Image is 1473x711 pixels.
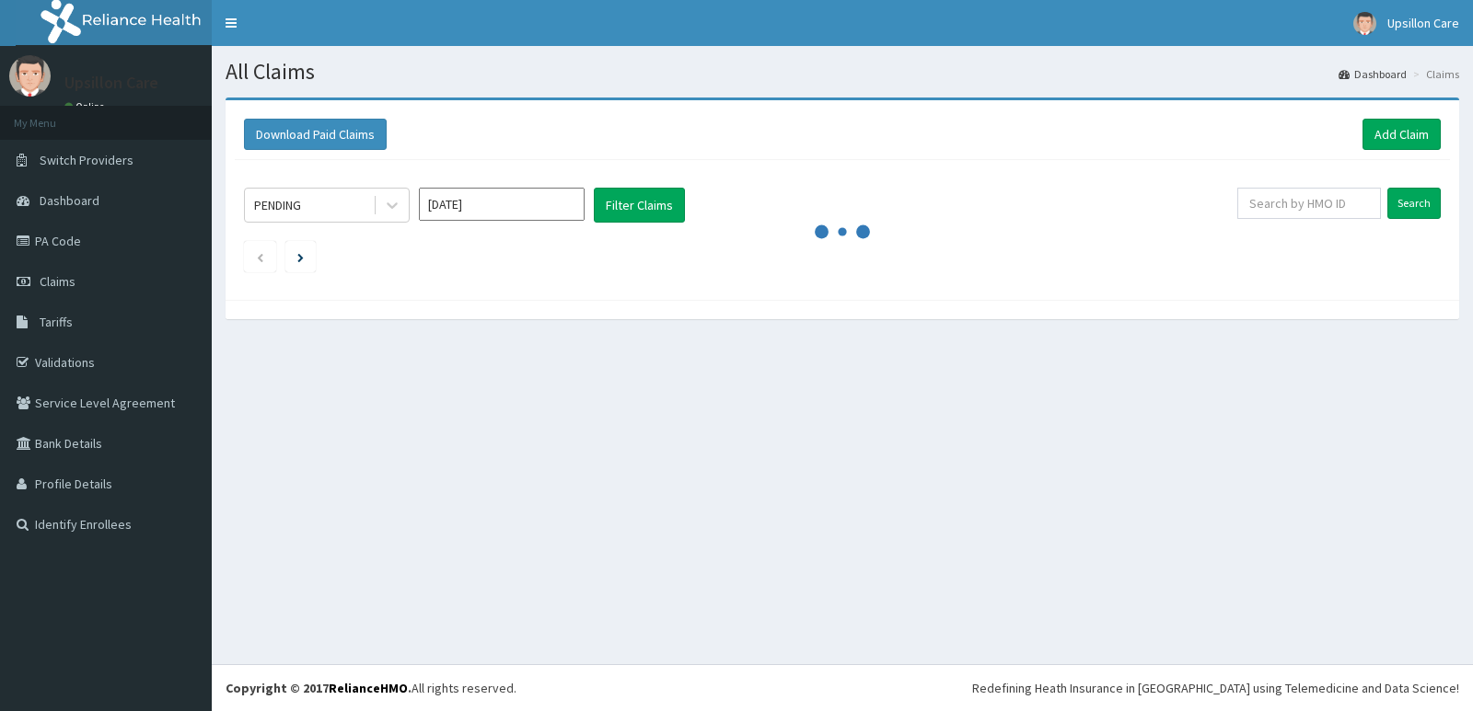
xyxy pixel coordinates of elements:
[40,314,73,330] span: Tariffs
[815,204,870,259] svg: audio-loading
[40,273,75,290] span: Claims
[226,60,1459,84] h1: All Claims
[1363,119,1441,150] a: Add Claim
[254,196,301,214] div: PENDING
[419,188,585,221] input: Select Month and Year
[9,55,51,97] img: User Image
[244,119,387,150] button: Download Paid Claims
[1339,66,1407,82] a: Dashboard
[329,680,408,696] a: RelianceHMO
[40,152,133,168] span: Switch Providers
[1387,188,1441,219] input: Search
[1353,12,1376,35] img: User Image
[1237,188,1382,219] input: Search by HMO ID
[226,680,412,696] strong: Copyright © 2017 .
[40,192,99,209] span: Dashboard
[256,248,264,265] a: Previous page
[594,188,685,223] button: Filter Claims
[212,664,1473,711] footer: All rights reserved.
[64,75,158,91] p: Upsillon Care
[1387,15,1459,31] span: Upsillon Care
[1409,66,1459,82] li: Claims
[972,679,1459,697] div: Redefining Heath Insurance in [GEOGRAPHIC_DATA] using Telemedicine and Data Science!
[64,100,109,113] a: Online
[297,248,304,265] a: Next page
